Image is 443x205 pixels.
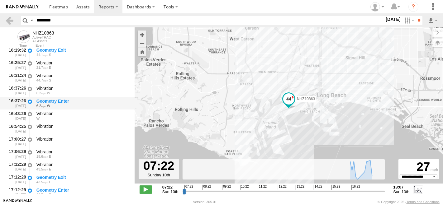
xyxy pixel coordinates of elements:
[5,97,27,109] div: 16:37:26 [DATE]
[49,180,51,184] span: Heading: 71
[331,185,340,190] span: 15:22
[138,39,146,48] button: Zoom out
[49,66,51,69] span: Heading: 110
[49,167,51,171] span: Heading: 71
[36,136,129,142] div: Vibration
[36,78,48,82] span: 44.7
[184,185,193,190] span: 07:22
[32,35,54,39] div: ActiveTRAC
[36,117,40,120] span: Heading: 286
[36,111,129,116] div: Vibration
[36,175,129,180] div: Geometry Exit
[36,155,48,158] span: 18.6
[29,16,34,25] label: Search Query
[32,39,54,43] div: All Assets
[36,44,135,47] div: Event
[36,47,129,53] div: Geometry Exit
[399,160,438,174] div: 27
[36,73,129,78] div: Vibration
[49,53,51,57] span: Heading: 198
[5,46,27,58] div: 16:19:32 [DATE]
[32,30,54,35] div: NHZ10863 - View Asset History
[162,189,179,194] span: Sun 10th Aug 2025
[368,2,386,12] div: Zulema McIntosch
[36,104,46,108] span: 6.2
[3,199,32,205] a: Visit our Website
[5,161,27,172] div: 17:12:29 [DATE]
[5,16,14,25] a: Back to previous Page
[393,185,409,189] strong: 18:07
[202,185,211,190] span: 08:22
[407,200,440,204] a: Terms and Conditions
[222,185,231,190] span: 09:22
[47,91,50,95] span: Heading: 255
[5,123,27,134] div: 16:54:25 [DATE]
[314,185,322,190] span: 14:22
[36,193,48,197] span: 43.5
[138,48,146,56] button: Zoom Home
[36,123,129,129] div: Vibration
[6,5,39,9] img: rand-logo.svg
[393,189,409,194] span: Sun 10th Aug 2025
[5,85,27,96] div: 16:37:26 [DATE]
[258,185,267,190] span: 11:22
[5,135,27,147] div: 17:00:27 [DATE]
[36,53,48,57] span: 44.1
[36,98,129,104] div: Geometry Enter
[36,180,48,184] span: 43.5
[36,86,129,91] div: Vibration
[5,59,27,71] div: 16:25:27 [DATE]
[5,44,27,47] div: Time
[5,72,27,83] div: 16:31:24 [DATE]
[36,167,48,171] span: 43.5
[297,97,315,101] span: NHZ10863
[49,78,51,82] span: Heading: 175
[47,104,50,108] span: Heading: 255
[162,185,179,189] strong: 07:22
[378,200,440,204] div: © Copyright 2025 -
[5,186,27,198] div: 17:12:29 [DATE]
[5,174,27,185] div: 17:12:29 [DATE]
[49,155,51,158] span: Heading: 72
[193,200,217,204] div: Version: 305.01
[384,16,402,23] label: [DATE]
[138,30,146,39] button: Zoom in
[5,110,27,122] div: 16:43:26 [DATE]
[351,185,360,190] span: 16:22
[36,66,48,69] span: 21.7
[36,162,129,167] div: Vibration
[49,193,51,197] span: Heading: 71
[36,187,129,193] div: Geometry Enter
[408,2,418,12] i: ?
[5,148,27,160] div: 17:06:29 [DATE]
[36,149,129,155] div: Vibration
[402,16,415,25] label: Search Filter Options
[36,91,46,95] span: 6.2
[240,185,249,190] span: 10:22
[296,185,304,190] span: 13:22
[140,185,152,193] label: Play/Stop
[427,16,438,25] label: Export results as...
[278,185,287,190] span: 12:22
[36,60,129,66] div: Vibration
